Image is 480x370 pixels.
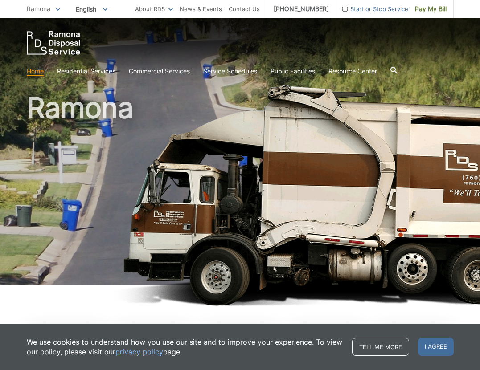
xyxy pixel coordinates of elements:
[27,66,44,76] a: Home
[27,337,343,357] p: We use cookies to understand how you use our site and to improve your experience. To view our pol...
[115,347,163,357] a: privacy policy
[180,4,222,14] a: News & Events
[135,4,173,14] a: About RDS
[418,338,454,356] span: I agree
[271,66,315,76] a: Public Facilities
[328,66,377,76] a: Resource Center
[57,66,115,76] a: Residential Services
[27,5,50,12] span: Ramona
[229,4,260,14] a: Contact Us
[129,66,190,76] a: Commercial Services
[27,31,80,55] a: EDCD logo. Return to the homepage.
[69,2,114,16] span: English
[415,4,447,14] span: Pay My Bill
[203,66,257,76] a: Service Schedules
[27,94,454,289] h1: Ramona
[352,338,409,356] a: Tell me more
